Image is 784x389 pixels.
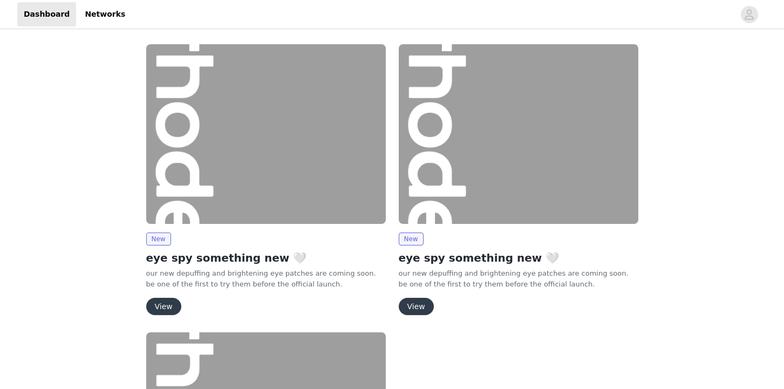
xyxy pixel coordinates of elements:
a: View [399,303,434,311]
button: View [146,298,181,315]
button: View [399,298,434,315]
img: rhode skin [399,44,638,224]
p: our new depuffing and brightening eye patches are coming soon. be one of the first to try them be... [399,268,638,289]
div: avatar [744,6,754,23]
a: Networks [78,2,132,26]
span: New [146,233,171,245]
span: New [399,233,424,245]
h2: eye spy something new 🤍 [146,250,386,266]
a: View [146,303,181,311]
img: rhode skin [146,44,386,224]
a: Dashboard [17,2,76,26]
p: our new depuffing and brightening eye patches are coming soon. be one of the first to try them be... [146,268,386,289]
h2: eye spy something new 🤍 [399,250,638,266]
